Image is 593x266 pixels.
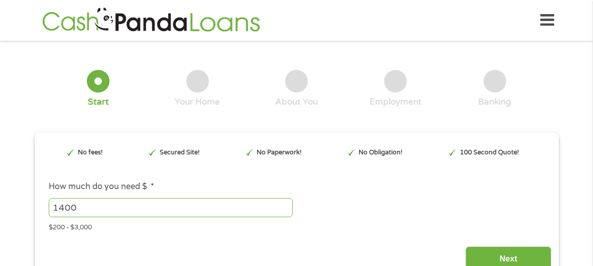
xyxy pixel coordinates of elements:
p: 100 Second Quote! [460,148,519,157]
p: No Paperwork! [257,148,302,157]
div: Employment [370,97,422,108]
p: No Obligation! [359,148,403,157]
p: Secured Site! [160,148,200,157]
div: Your Home [175,97,220,108]
div: $200 - $3,000 [49,219,544,233]
p: No fees! [78,148,103,157]
label: How much do you need $ [49,182,154,192]
img: GetLoanNow Logo [39,6,263,35]
div: Start [88,97,109,108]
div: Banking [478,97,511,108]
div: About You [275,97,318,108]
